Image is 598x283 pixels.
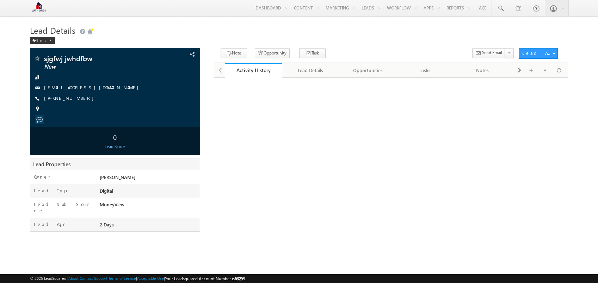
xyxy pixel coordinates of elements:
div: Lead Details [288,66,333,75]
a: Contact Support [80,276,107,281]
div: Tasks [402,66,448,75]
span: Send Email [482,50,502,56]
span: [PERSON_NAME] [100,174,135,180]
a: Tasks [397,63,454,78]
div: Lead Actions [522,50,552,56]
a: Lead Details [282,63,340,78]
a: [EMAIL_ADDRESS][DOMAIN_NAME] [44,84,142,90]
a: Back [30,37,58,43]
div: Notes [460,66,505,75]
div: Lead Score [32,143,198,150]
a: Terms of Service [109,276,136,281]
div: 0 [32,130,198,143]
a: About [68,276,79,281]
div: Opportunities [345,66,390,75]
button: Task [299,48,326,58]
div: Back [30,37,55,44]
button: Lead Actions [519,48,558,59]
span: Lead Properties [33,161,70,168]
span: sjgfwj jwhdfbw [44,55,150,62]
span: Lead Details [30,25,75,36]
span: [PHONE_NUMBER] [44,95,97,102]
a: Notes [454,63,511,78]
label: Lead Sub Source [34,201,92,214]
a: Activity History [225,63,282,78]
span: 63259 [235,276,245,281]
div: MoneyView [98,201,200,211]
a: Acceptable Use [137,276,164,281]
label: Owner [34,174,50,180]
span: Your Leadsquared Account Number is [165,276,245,281]
label: Lead Type [34,187,70,194]
button: Note [221,48,247,58]
div: Activity History [230,67,277,73]
label: Lead Age [34,221,67,227]
button: Send Email [472,48,505,58]
span: © 2025 LeadSquared | | | | | [30,275,245,282]
a: Opportunities [339,63,397,78]
div: Digital [98,187,200,197]
button: Opportunity [255,48,290,58]
img: Custom Logo [30,2,48,14]
span: New [44,63,150,70]
div: 2 Days [98,221,200,231]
